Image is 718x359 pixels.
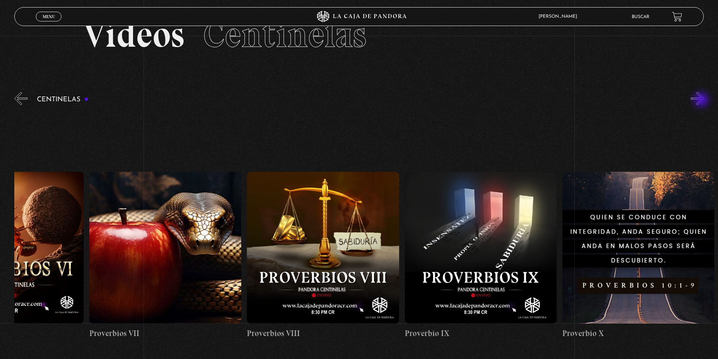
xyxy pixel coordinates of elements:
[89,327,241,339] h4: Proverbios VII
[672,12,682,22] a: View your shopping cart
[535,14,585,19] span: [PERSON_NAME]
[40,21,58,26] span: Cerrar
[247,327,399,339] h4: Proverbios VIII
[43,14,55,19] span: Menu
[14,92,28,105] button: Previous
[632,15,649,19] a: Buscar
[562,327,714,339] h4: Proverbio X
[203,13,366,56] span: Centinelas
[83,17,635,53] h2: Videos
[405,327,557,339] h4: Proverbio IX
[37,96,89,103] h3: Centinelas
[691,92,704,105] button: Next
